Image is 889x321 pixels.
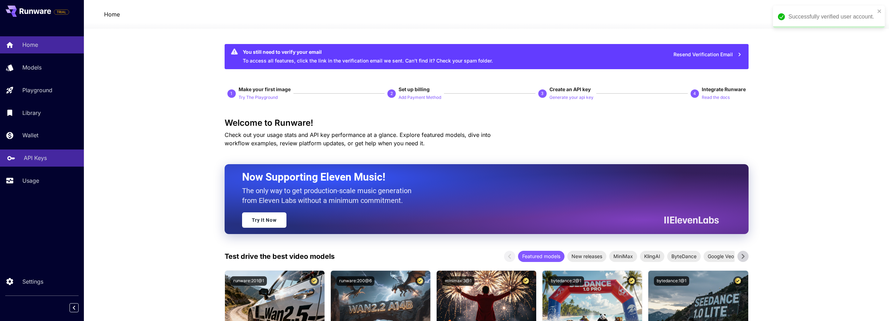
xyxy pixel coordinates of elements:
[877,8,882,14] button: close
[654,276,689,286] button: bytedance:1@1
[22,131,38,139] p: Wallet
[702,93,730,101] button: Read the docs
[22,41,38,49] p: Home
[704,251,738,262] div: Google Veo
[239,93,278,101] button: Try The Playground
[104,10,120,19] a: Home
[733,276,743,286] button: Certified Model – Vetted for best performance and includes a commercial license.
[242,212,286,228] a: Try It Now
[22,86,52,94] p: Playground
[243,48,493,56] div: You still need to verify your email
[442,276,474,286] button: minimax:3@1
[549,94,593,101] p: Generate your api key
[336,276,374,286] button: runware:200@6
[22,176,39,185] p: Usage
[541,90,544,97] p: 3
[24,154,47,162] p: API Keys
[239,94,278,101] p: Try The Playground
[22,63,42,72] p: Models
[567,253,606,260] span: New releases
[627,276,636,286] button: Certified Model – Vetted for best performance and includes a commercial license.
[693,90,696,97] p: 4
[242,170,714,184] h2: Now Supporting Eleven Music!
[399,94,441,101] p: Add Payment Method
[609,253,637,260] span: MiniMax
[70,303,79,312] button: Collapse sidebar
[667,253,701,260] span: ByteDance
[548,276,584,286] button: bytedance:2@1
[104,10,120,19] nav: breadcrumb
[518,253,564,260] span: Featured models
[399,86,430,92] span: Set up billing
[609,251,637,262] div: MiniMax
[22,109,41,117] p: Library
[640,253,664,260] span: KlingAI
[521,276,531,286] button: Certified Model – Vetted for best performance and includes a commercial license.
[549,86,591,92] span: Create an API key
[415,276,425,286] button: Certified Model – Vetted for best performance and includes a commercial license.
[225,118,749,128] h3: Welcome to Runware!
[75,301,84,314] div: Collapse sidebar
[231,276,267,286] button: runware:201@1
[54,8,69,16] span: Add your payment card to enable full platform functionality.
[702,94,730,101] p: Read the docs
[225,131,491,147] span: Check out your usage stats and API key performance at a glance. Explore featured models, dive int...
[667,251,701,262] div: ByteDance
[399,93,441,101] button: Add Payment Method
[243,46,493,67] div: To access all features, click the link in the verification email we sent. Can’t find it? Check yo...
[225,251,335,262] p: Test drive the best video models
[704,253,738,260] span: Google Veo
[54,9,69,15] span: TRIAL
[22,277,43,286] p: Settings
[230,90,233,97] p: 1
[549,93,593,101] button: Generate your api key
[518,251,564,262] div: Featured models
[788,13,875,21] div: Successfully verified user account.
[309,276,319,286] button: Certified Model – Vetted for best performance and includes a commercial license.
[670,48,746,62] button: Resend Verification Email
[239,86,291,92] span: Make your first image
[640,251,664,262] div: KlingAI
[702,86,746,92] span: Integrate Runware
[242,186,417,205] p: The only way to get production-scale music generation from Eleven Labs without a minimum commitment.
[567,251,606,262] div: New releases
[391,90,393,97] p: 2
